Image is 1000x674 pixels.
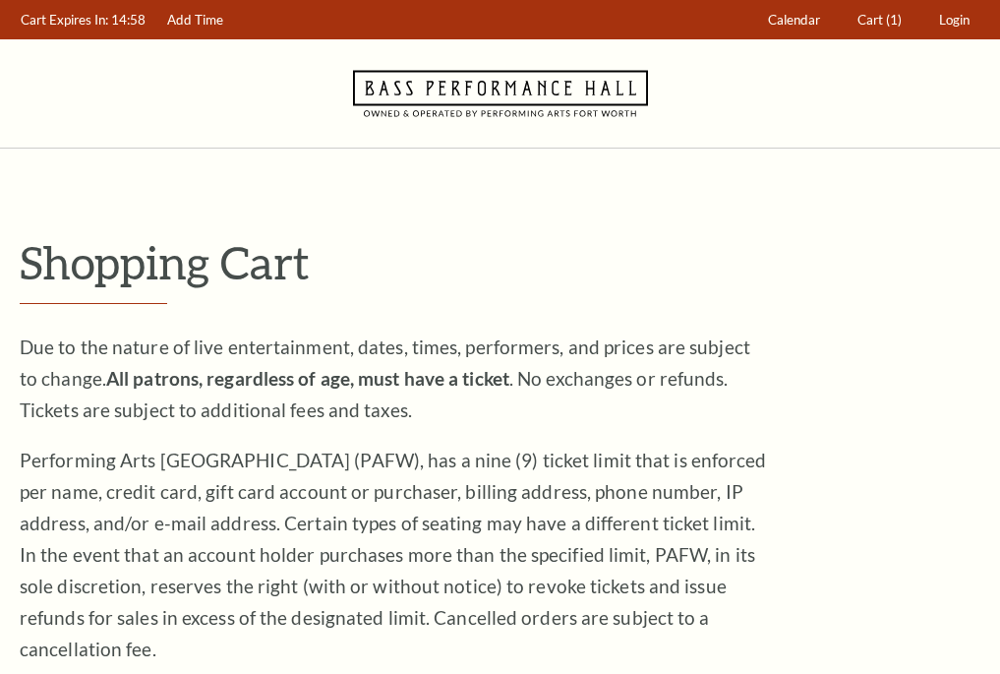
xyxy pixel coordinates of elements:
[158,1,233,39] a: Add Time
[20,237,980,287] p: Shopping Cart
[111,12,146,28] span: 14:58
[759,1,830,39] a: Calendar
[930,1,979,39] a: Login
[20,336,750,421] span: Due to the nature of live entertainment, dates, times, performers, and prices are subject to chan...
[106,367,509,390] strong: All patrons, regardless of age, must have a ticket
[21,12,108,28] span: Cart Expires In:
[768,12,820,28] span: Calendar
[886,12,902,28] span: (1)
[939,12,970,28] span: Login
[857,12,883,28] span: Cart
[849,1,912,39] a: Cart (1)
[20,445,767,665] p: Performing Arts [GEOGRAPHIC_DATA] (PAFW), has a nine (9) ticket limit that is enforced per name, ...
